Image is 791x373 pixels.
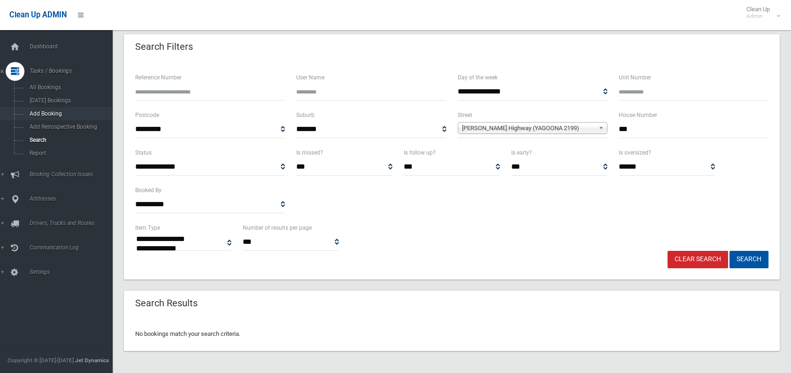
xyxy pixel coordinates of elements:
label: Postcode [135,110,159,120]
label: Number of results per page [243,223,312,233]
span: [DATE] Bookings [27,97,112,104]
span: Drivers, Trucks and Routes [27,220,120,226]
span: Dashboard [27,43,120,50]
label: Is missed? [296,148,323,158]
span: Settings [27,269,120,275]
label: User Name [296,72,324,83]
span: All Bookings [27,84,112,91]
header: Search Filters [124,38,204,56]
label: Suburb [296,110,315,120]
span: Add Booking [27,110,112,117]
label: Reference Number [135,72,182,83]
span: [PERSON_NAME] Highway (YAGOONA 2199) [462,123,595,134]
a: Clear Search [668,251,728,268]
span: Addresses [27,195,120,202]
header: Search Results [124,294,209,312]
label: Booked By [135,185,161,195]
label: Item Type [135,223,160,233]
label: Is oversized? [619,148,651,158]
label: Unit Number [619,72,651,83]
label: House Number [619,110,657,120]
label: Status [135,148,152,158]
span: Report [27,150,112,156]
div: No bookings match your search criteria. [124,317,780,351]
span: Clean Up [742,6,779,20]
span: Communication Log [27,244,120,251]
small: Admin [746,13,770,20]
span: Search [27,137,112,143]
span: Booking Collection Issues [27,171,120,178]
label: Is follow up? [404,148,436,158]
button: Search [730,251,768,268]
span: Copyright © [DATE]-[DATE] [8,357,74,364]
span: Tasks / Bookings [27,68,120,74]
label: Is early? [511,148,532,158]
label: Day of the week [458,72,498,83]
span: Clean Up ADMIN [9,10,67,19]
label: Street [458,110,472,120]
strong: Jet Dynamics [75,357,109,364]
span: Add Retrospective Booking [27,124,112,130]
